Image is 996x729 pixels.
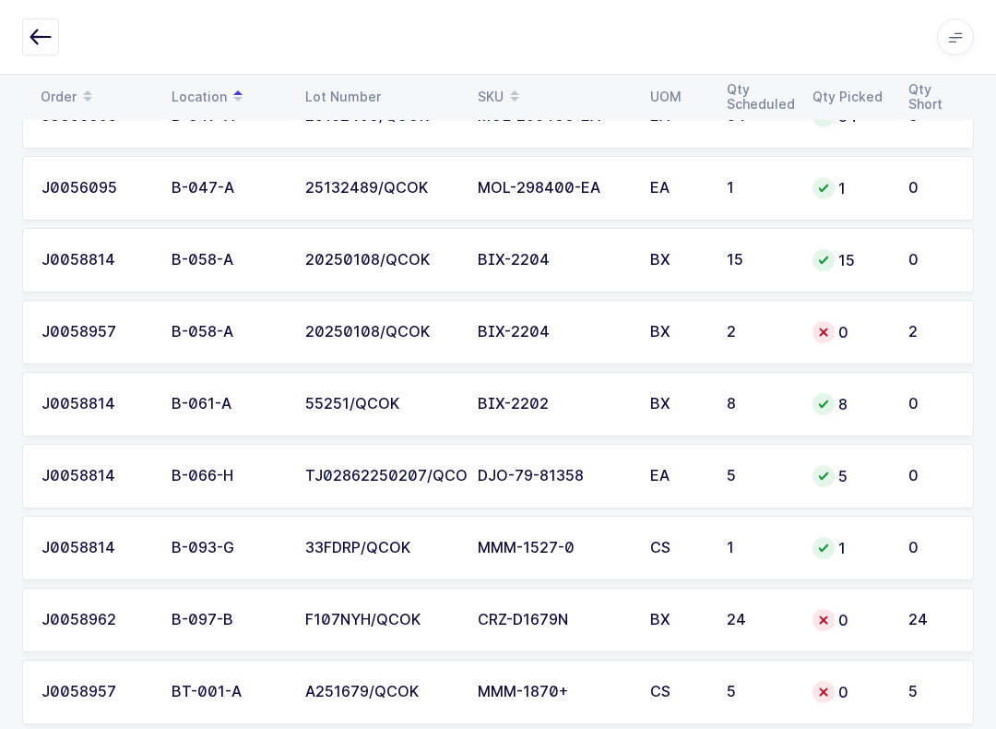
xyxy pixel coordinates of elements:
[41,684,149,700] div: J0058957
[727,180,790,197] div: 1
[727,468,790,484] div: 5
[908,82,955,112] div: Qty Short
[172,468,283,484] div: B-066-H
[478,540,628,556] div: MMM-1527-0
[908,180,954,197] div: 0
[41,396,149,412] div: J0058814
[812,681,886,703] div: 0
[172,540,283,556] div: B-093-G
[172,180,283,197] div: B-047-A
[172,684,283,700] div: BT-001-A
[172,252,283,269] div: B-058-A
[727,612,790,628] div: 24
[41,252,149,269] div: J0058814
[305,612,456,628] div: F107NYH/QCOK
[727,396,790,412] div: 8
[727,324,790,341] div: 2
[305,252,456,269] div: 20250108/QCOK
[41,108,149,125] div: J0056095
[650,180,705,197] div: EA
[305,180,456,197] div: 25132489/QCOK
[908,396,954,412] div: 0
[41,612,149,628] div: J0058962
[478,324,628,341] div: BIX-2204
[727,540,790,556] div: 1
[908,252,954,269] div: 0
[41,81,149,113] div: Order
[478,612,628,628] div: CRZ-D1679N
[305,396,456,412] div: 55251/QCOK
[41,324,149,341] div: J0058957
[478,252,628,269] div: BIX-2204
[172,81,283,113] div: Location
[812,90,886,104] div: Qty Picked
[305,90,456,104] div: Lot Number
[305,324,456,341] div: 20250108/QCOK
[478,468,628,484] div: DJO-79-81358
[812,321,886,343] div: 0
[650,90,705,104] div: UOM
[650,396,705,412] div: BX
[305,468,456,484] div: TJ02862250207/QCOK
[172,612,283,628] div: B-097-B
[812,465,886,487] div: 5
[908,108,954,125] div: 0
[727,252,790,269] div: 15
[812,177,886,199] div: 1
[41,180,149,197] div: J0056095
[305,684,456,700] div: A251679/QCOK
[650,468,705,484] div: EA
[908,540,954,556] div: 0
[478,81,628,113] div: SKU
[727,108,790,125] div: 84
[305,540,456,556] div: 33FDRP/QCOK
[41,540,149,556] div: J0058814
[908,468,954,484] div: 0
[650,108,705,125] div: EA
[172,108,283,125] div: B-047-A
[478,108,628,125] div: MOL-298400-EA
[650,540,705,556] div: CS
[650,252,705,269] div: BX
[908,612,954,628] div: 24
[478,684,628,700] div: MMM-1870+
[650,684,705,700] div: CS
[172,396,283,412] div: B-061-A
[908,684,954,700] div: 5
[478,180,628,197] div: MOL-298400-EA
[305,108,456,125] div: 25132490/QCOK
[41,468,149,484] div: J0058814
[650,324,705,341] div: BX
[908,324,954,341] div: 2
[478,396,628,412] div: BIX-2202
[727,684,790,700] div: 5
[172,324,283,341] div: B-058-A
[812,249,886,271] div: 15
[812,609,886,631] div: 0
[812,537,886,559] div: 1
[727,82,790,112] div: Qty Scheduled
[650,612,705,628] div: BX
[812,393,886,415] div: 8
